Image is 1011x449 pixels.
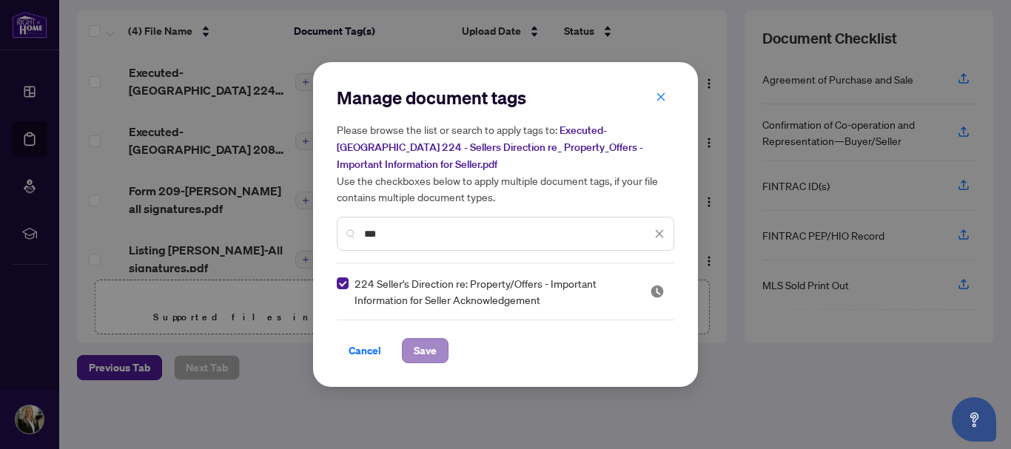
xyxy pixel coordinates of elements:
[337,338,393,363] button: Cancel
[337,124,643,171] span: Executed-[GEOGRAPHIC_DATA] 224 - Sellers Direction re_ Property_Offers - Important Information fo...
[414,339,437,362] span: Save
[337,86,674,109] h2: Manage document tags
[402,338,449,363] button: Save
[650,284,665,299] span: Pending Review
[952,397,996,442] button: Open asap
[349,339,381,362] span: Cancel
[654,229,665,239] span: close
[337,121,674,205] h5: Please browse the list or search to apply tags to: Use the checkboxes below to apply multiple doc...
[650,284,665,299] img: status
[656,92,666,102] span: close
[355,275,632,308] span: 224 Seller's Direction re: Property/Offers - Important Information for Seller Acknowledgement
